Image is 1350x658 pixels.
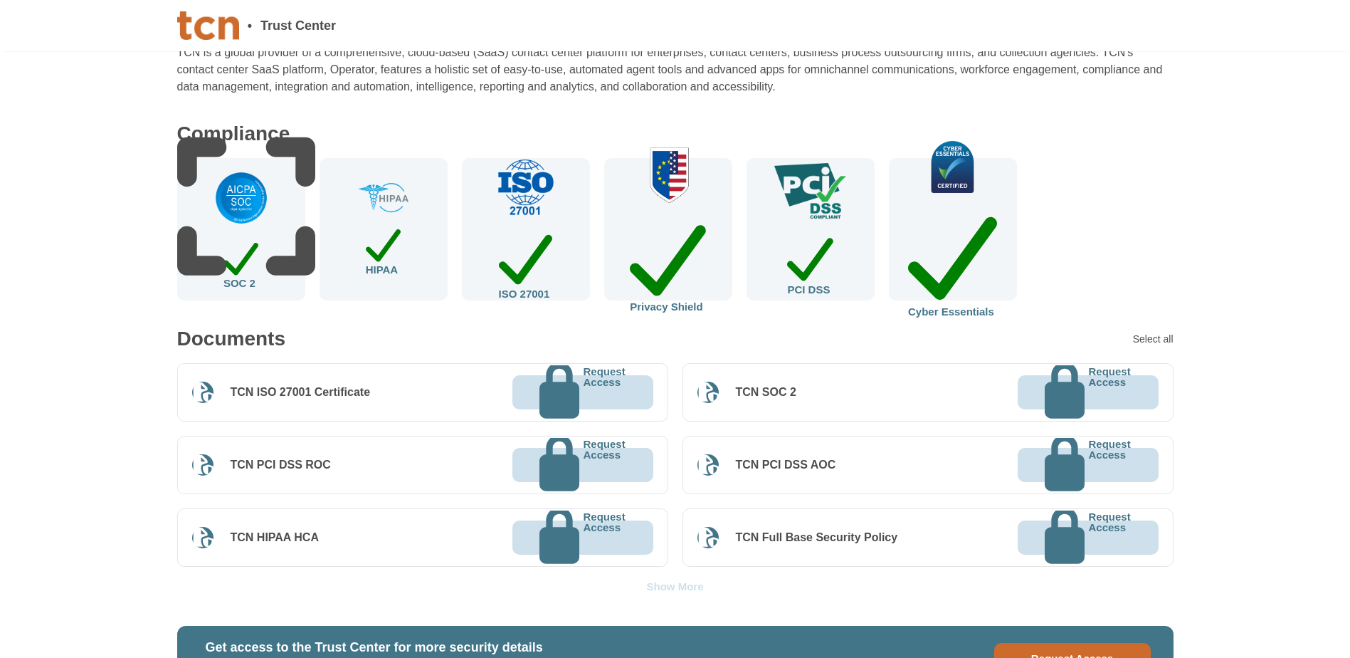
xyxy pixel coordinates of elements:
span: Trust Center [260,19,336,32]
img: Company Banner [177,11,239,40]
img: check [359,183,408,213]
div: SOC 2 [223,238,258,288]
div: HIPAA [366,224,401,276]
div: ISO 27001 [499,227,553,300]
div: TCN SOC 2 [736,385,796,399]
div: TCN Full Base Security Policy [736,531,898,545]
div: Privacy Shield [630,214,706,312]
img: check [626,146,710,203]
div: PCI DSS [787,231,833,294]
p: Request Access [583,511,625,564]
div: TCN PCI DSS ROC [231,458,331,472]
p: Request Access [583,439,625,491]
div: TCN PCI DSS AOC [736,458,836,472]
h3: Get access to the Trust Center for more security details [206,640,907,656]
img: check [774,163,846,220]
p: Request Access [1088,511,1130,564]
div: TCN is a global provider of a comprehensive, cloud-based (SaaS) contact center platform for enter... [177,44,1174,95]
div: Select all [1133,334,1174,344]
span: • [248,19,252,32]
div: Documents [177,329,285,349]
p: Request Access [1088,439,1130,491]
div: Compliance [177,124,290,144]
p: Request Access [583,366,625,419]
div: TCN ISO 27001 Certificate [231,385,371,399]
div: TCN HIPAA HCA [231,531,319,545]
img: check [495,159,556,216]
img: check [907,141,999,192]
div: Show More [646,581,703,592]
div: Cyber Essentials [908,204,997,317]
p: Request Access [1088,366,1130,419]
